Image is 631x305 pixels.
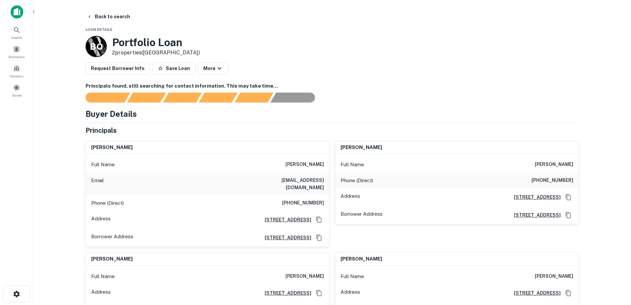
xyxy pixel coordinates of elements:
h6: [PHONE_NUMBER] [532,177,573,185]
p: Phone (Direct) [341,177,373,185]
div: Principals found, still searching for contact information. This may take time... [234,93,273,103]
h4: Buyer Details [86,108,137,120]
a: [STREET_ADDRESS] [509,289,561,297]
a: B O [86,36,107,57]
h6: [EMAIL_ADDRESS][DOMAIN_NAME] [244,177,324,191]
a: [STREET_ADDRESS] [509,193,561,201]
div: Sending borrower request to AI... [78,93,127,103]
button: Save Loan [153,62,195,74]
h6: [PERSON_NAME] [285,272,324,280]
p: Full Name [91,272,115,280]
p: Address [341,288,360,298]
button: Copy Address [563,210,573,220]
iframe: Chat Widget [598,252,631,284]
button: Copy Address [563,288,573,298]
div: Documents found, AI parsing details... [163,93,202,103]
span: Loan Details [86,28,112,32]
span: Contacts [10,73,23,79]
a: [STREET_ADDRESS] [259,289,311,297]
h6: [PERSON_NAME] [535,272,573,280]
a: Borrowers [2,43,31,61]
p: Email [91,177,104,191]
button: Request Borrower Info [86,62,150,74]
p: Address [91,288,111,298]
button: Back to search [84,11,133,23]
a: [STREET_ADDRESS] [259,234,311,241]
div: Principals found, AI now looking for contact information... [199,93,237,103]
p: Full Name [91,161,115,169]
h3: Portfolio Loan [112,36,200,49]
p: Full Name [341,272,364,280]
p: Phone (Direct) [91,199,124,207]
h6: [PERSON_NAME] [535,161,573,169]
h6: Principals found, still searching for contact information. This may take time... [86,82,579,90]
p: Full Name [341,161,364,169]
div: Your request is received and processing... [127,93,166,103]
button: More [198,62,229,74]
button: Copy Address [563,192,573,202]
h6: [PERSON_NAME] [91,144,133,151]
div: AI fulfillment process complete. [271,93,323,103]
p: B O [90,40,102,53]
h6: [PERSON_NAME] [91,255,133,263]
p: Address [341,192,360,202]
p: Borrower Address [341,210,383,220]
a: [STREET_ADDRESS] [509,211,561,219]
span: Saved [12,93,22,98]
p: Address [91,215,111,225]
button: Copy Address [314,233,324,243]
p: Borrower Address [91,233,133,243]
button: Copy Address [314,288,324,298]
a: Search [2,24,31,41]
h6: [PERSON_NAME] [285,161,324,169]
span: Search [11,35,22,40]
h5: Principals [86,125,117,135]
a: Saved [2,81,31,99]
img: capitalize-icon.png [11,5,23,19]
h6: [PERSON_NAME] [341,255,382,263]
h6: [PHONE_NUMBER] [282,199,324,207]
button: Copy Address [314,215,324,225]
a: Contacts [2,62,31,80]
p: 2 properties ([GEOGRAPHIC_DATA]) [112,49,200,57]
span: Borrowers [9,54,25,59]
h6: [PERSON_NAME] [341,144,382,151]
a: [STREET_ADDRESS] [259,216,311,223]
